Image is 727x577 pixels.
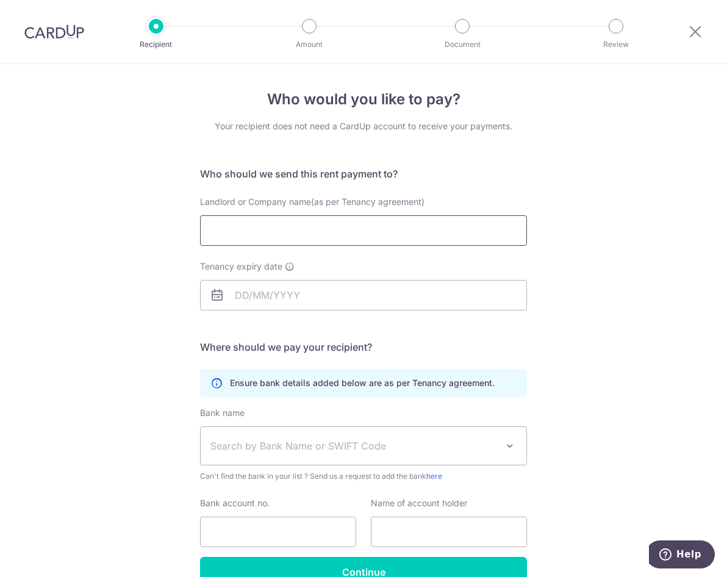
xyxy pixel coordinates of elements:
[200,407,245,419] label: Bank name
[111,38,201,51] p: Recipient
[264,38,354,51] p: Amount
[210,439,497,453] span: Search by Bank Name or SWIFT Code
[200,120,527,132] div: Your recipient does not need a CardUp account to receive your payments.
[371,497,467,509] label: Name of account holder
[200,88,527,110] h4: Who would you like to pay?
[200,340,527,354] h5: Where should we pay your recipient?
[649,540,715,571] iframe: Opens a widget where you can find more information
[200,196,424,207] span: Landlord or Company name(as per Tenancy agreement)
[200,470,527,482] span: Can't find the bank in your list ? Send us a request to add the bank
[200,260,282,273] span: Tenancy expiry date
[426,471,442,481] a: here
[200,497,270,509] label: Bank account no.
[571,38,661,51] p: Review
[417,38,507,51] p: Document
[200,280,527,310] input: DD/MM/YYYY
[230,377,495,389] p: Ensure bank details added below are as per Tenancy agreement.
[200,167,527,181] h5: Who should we send this rent payment to?
[24,24,84,39] img: CardUp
